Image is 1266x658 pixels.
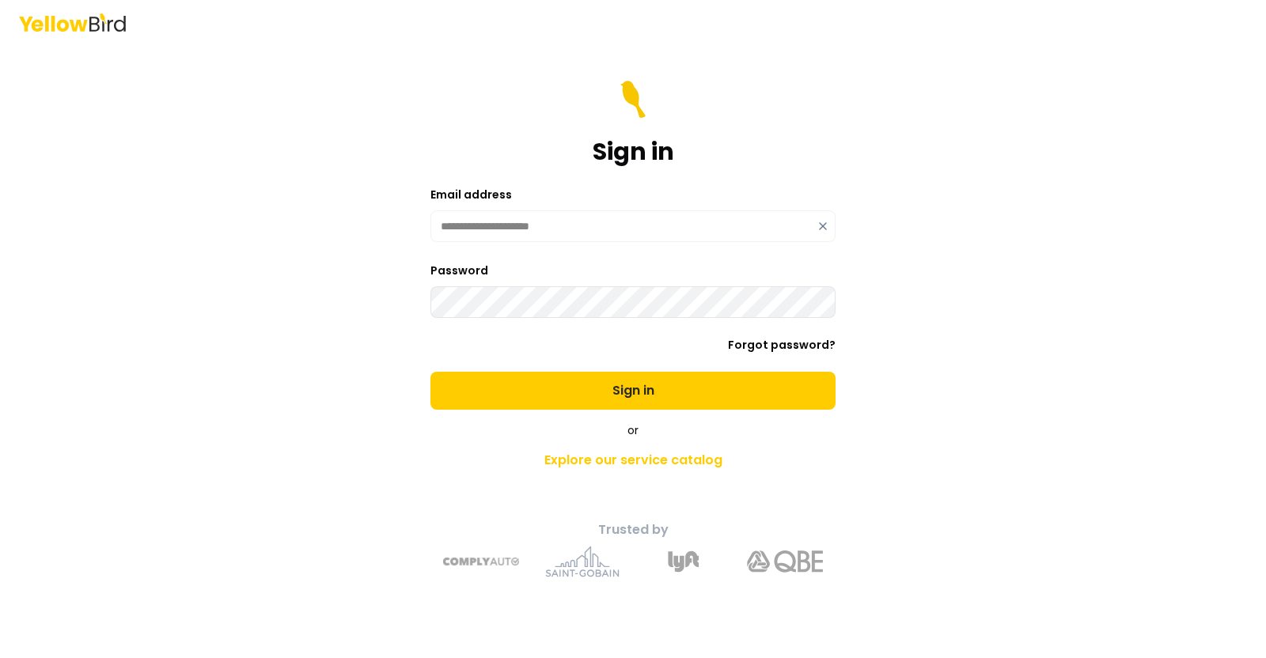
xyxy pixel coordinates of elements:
[354,444,912,476] a: Explore our service catalog
[430,372,836,410] button: Sign in
[728,337,836,353] a: Forgot password?
[354,520,912,539] p: Trusted by
[593,138,674,166] h1: Sign in
[627,422,639,438] span: or
[430,263,488,278] label: Password
[430,187,512,202] label: Email address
